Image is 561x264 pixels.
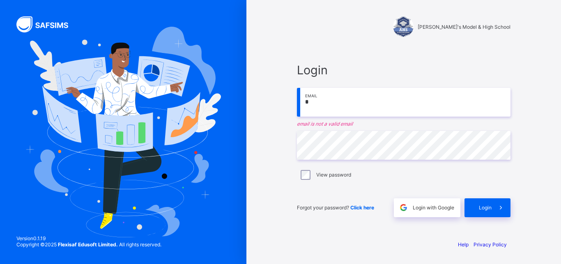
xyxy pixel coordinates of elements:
img: SAFSIMS Logo [16,16,78,32]
em: email is not a valid email [297,121,510,127]
a: Privacy Policy [474,241,507,248]
span: [PERSON_NAME]'s Model & High School [418,24,510,30]
span: Copyright © 2025 All rights reserved. [16,241,161,248]
img: Hero Image [25,27,221,237]
strong: Flexisaf Edusoft Limited. [58,241,118,248]
a: Click here [350,204,374,211]
a: Help [458,241,469,248]
span: Version 0.1.19 [16,235,161,241]
span: Login with Google [413,204,454,211]
span: Login [297,63,510,77]
span: Forgot your password? [297,204,374,211]
span: Login [479,204,492,211]
img: google.396cfc9801f0270233282035f929180a.svg [399,203,408,212]
label: View password [316,172,351,178]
